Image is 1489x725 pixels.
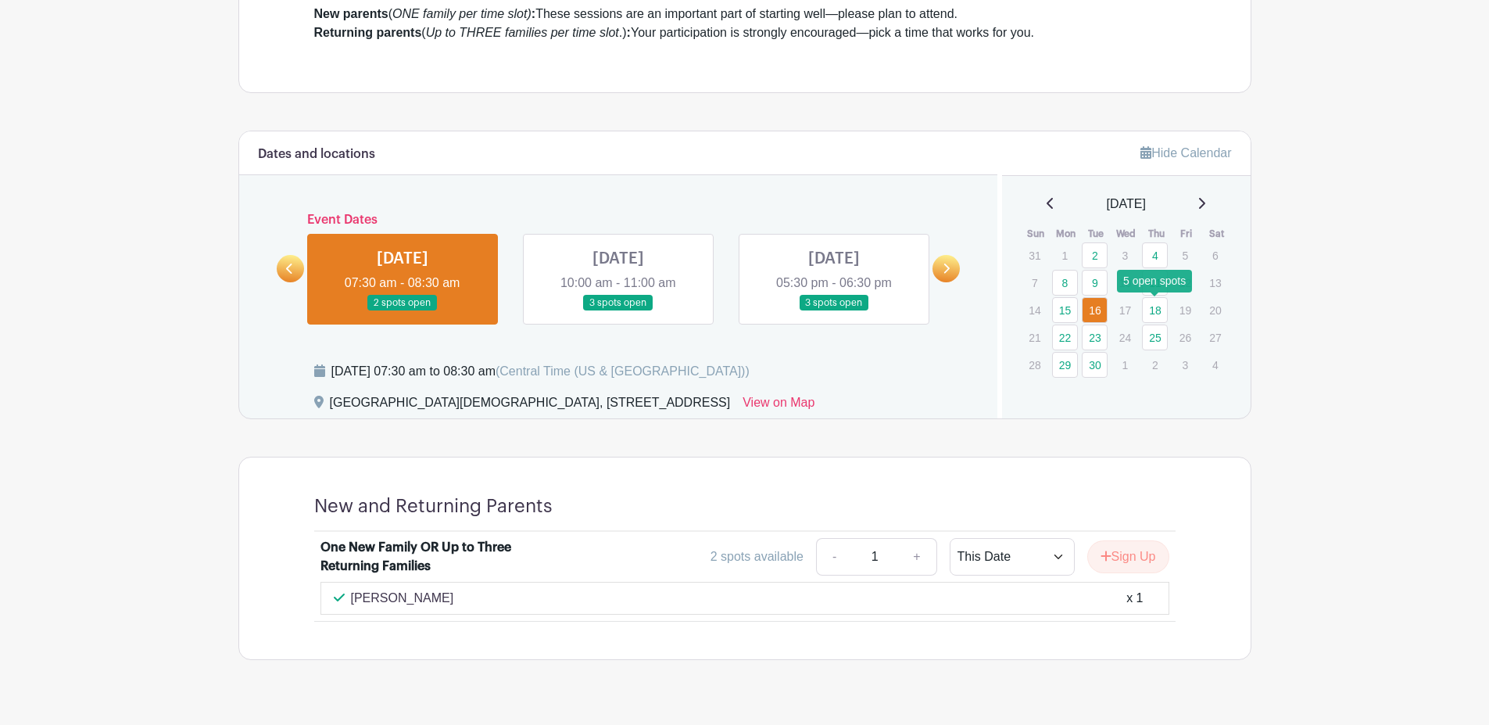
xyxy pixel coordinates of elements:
p: 20 [1202,298,1228,322]
p: 7 [1022,271,1047,295]
span: [DATE] [1107,195,1146,214]
h4: New and Returning Parents [314,495,553,518]
strong: : [532,7,535,20]
th: Sun [1021,226,1051,242]
a: - [816,538,852,576]
strong: New parents [314,7,388,20]
span: (Central Time (US & [GEOGRAPHIC_DATA])) [496,364,750,378]
a: View on Map [743,393,814,418]
p: [PERSON_NAME] [351,589,454,608]
p: 4 [1202,353,1228,377]
a: + [897,538,936,576]
a: 8 [1052,270,1078,296]
p: 14 [1022,298,1047,322]
p: 28 [1022,353,1047,377]
p: 2 [1142,353,1168,377]
div: 2 spots available [710,547,804,566]
p: 19 [1172,298,1198,322]
p: 5 [1172,243,1198,267]
p: 3 [1112,243,1138,267]
p: 21 [1022,325,1047,350]
a: 2 [1082,242,1108,268]
a: 23 [1082,325,1108,350]
div: [DATE] 07:30 am to 08:30 am [331,362,750,381]
em: Up to THREE families per time slot [426,26,619,39]
a: Hide Calendar [1140,146,1231,160]
a: 16 [1082,297,1108,323]
div: [GEOGRAPHIC_DATA][DEMOGRAPHIC_DATA], [STREET_ADDRESS] [330,393,731,418]
p: 3 [1172,353,1198,377]
a: 15 [1052,297,1078,323]
div: x 1 [1126,589,1143,608]
p: 26 [1172,325,1198,350]
th: Sat [1201,226,1232,242]
strong: Returning parents [314,26,422,39]
p: 1 [1052,243,1078,267]
button: Sign Up [1087,540,1169,573]
div: ( These sessions are an important part of starting well—please plan to attend. ( .) Your particip... [314,5,1176,42]
p: 1 [1112,353,1138,377]
h6: Event Dates [304,213,933,228]
a: 30 [1082,352,1108,378]
div: 5 open spots [1117,270,1192,293]
a: 9 [1082,270,1108,296]
div: One New Family OR Up to Three Returning Families [320,538,514,576]
p: 31 [1022,243,1047,267]
em: ONE [392,7,420,20]
a: 29 [1052,352,1078,378]
p: 6 [1202,243,1228,267]
p: 27 [1202,325,1228,350]
a: 4 [1142,242,1168,268]
a: 22 [1052,325,1078,350]
p: 13 [1202,271,1228,295]
a: 18 [1142,297,1168,323]
th: Fri [1172,226,1202,242]
strong: : [627,26,631,39]
a: 25 [1142,325,1168,350]
p: 10 [1112,271,1138,295]
em: family per time slot) [423,7,532,20]
th: Mon [1051,226,1082,242]
p: 24 [1112,325,1138,350]
th: Wed [1111,226,1142,242]
p: 17 [1112,298,1138,322]
th: Tue [1081,226,1111,242]
th: Thu [1141,226,1172,242]
h6: Dates and locations [258,147,375,162]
